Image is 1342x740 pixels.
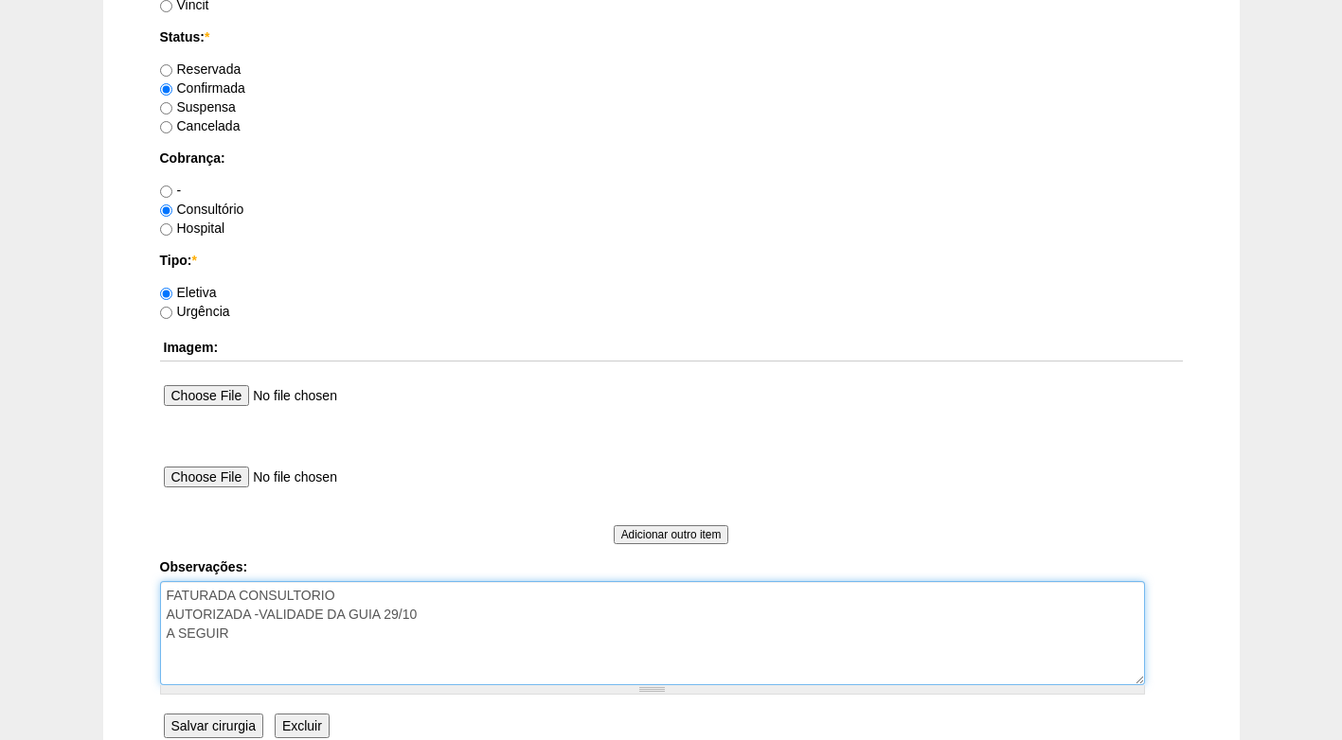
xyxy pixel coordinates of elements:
input: Consultório [160,204,172,217]
input: Cancelada [160,121,172,133]
label: Reservada [160,62,242,77]
input: Eletiva [160,288,172,300]
input: - [160,185,172,198]
input: Hospital [160,223,172,236]
input: Adicionar outro item [614,525,729,544]
label: Confirmada [160,80,245,96]
label: Observações: [160,557,1183,576]
span: Este campo é obrigatório. [205,29,209,44]
input: Suspensa [160,102,172,115]
label: Eletiva [160,285,217,300]
label: - [160,183,182,198]
input: Salvar cirurgia [164,714,263,738]
input: Excluir [275,714,330,738]
label: Consultório [160,202,244,217]
label: Cancelada [160,118,241,133]
input: Confirmada [160,83,172,96]
label: Suspensa [160,99,236,115]
label: Hospital [160,220,225,236]
label: Status: [160,27,1183,46]
label: Urgência [160,304,230,319]
label: Cobrança: [160,149,1183,167]
input: Reservada [160,64,172,77]
span: Este campo é obrigatório. [191,253,196,268]
label: Tipo: [160,251,1183,270]
input: Urgência [160,307,172,319]
th: Imagem: [160,334,1183,361]
textarea: FATURADA CONSULTORIO AUTORIZADA -VALIDADE DA GUIA 29/10 [160,581,1145,685]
